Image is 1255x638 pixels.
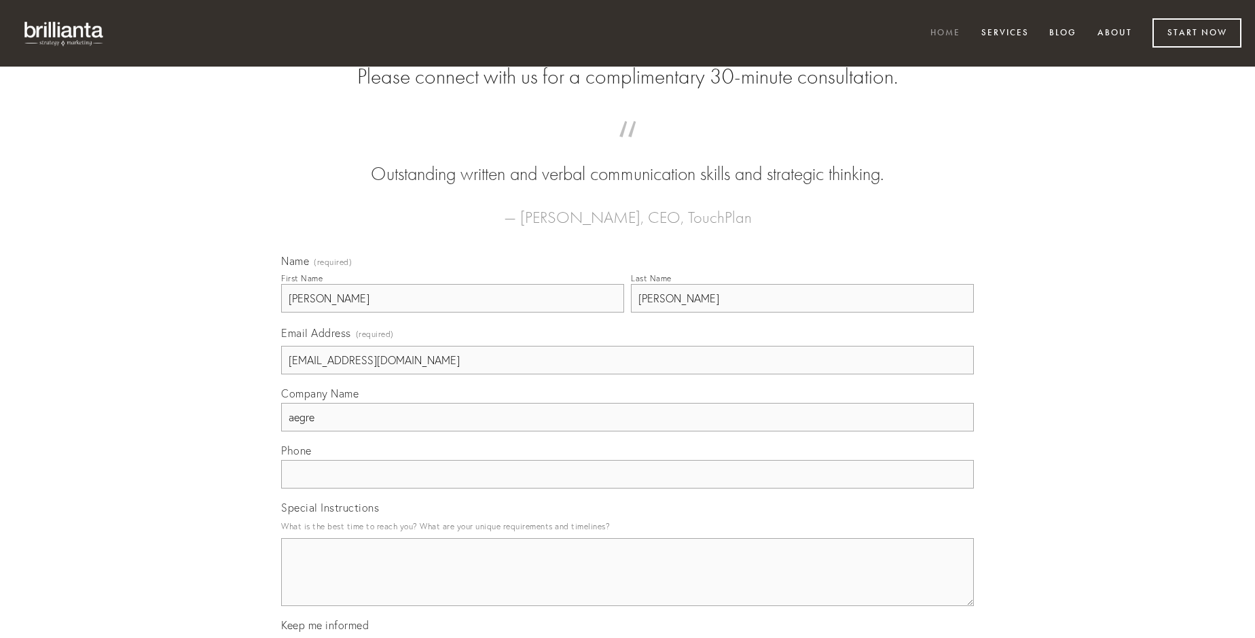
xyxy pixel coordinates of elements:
[631,273,672,283] div: Last Name
[303,188,952,231] figcaption: — [PERSON_NAME], CEO, TouchPlan
[1152,18,1241,48] a: Start Now
[281,254,309,268] span: Name
[281,273,323,283] div: First Name
[356,325,394,343] span: (required)
[972,22,1038,45] a: Services
[922,22,969,45] a: Home
[281,326,351,340] span: Email Address
[314,258,352,266] span: (required)
[281,618,369,632] span: Keep me informed
[14,14,115,53] img: brillianta - research, strategy, marketing
[1089,22,1141,45] a: About
[1040,22,1085,45] a: Blog
[281,444,312,457] span: Phone
[281,387,359,400] span: Company Name
[303,135,952,188] blockquote: Outstanding written and verbal communication skills and strategic thinking.
[281,517,974,535] p: What is the best time to reach you? What are your unique requirements and timelines?
[281,501,379,514] span: Special Instructions
[281,64,974,90] h2: Please connect with us for a complimentary 30-minute consultation.
[303,135,952,161] span: “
